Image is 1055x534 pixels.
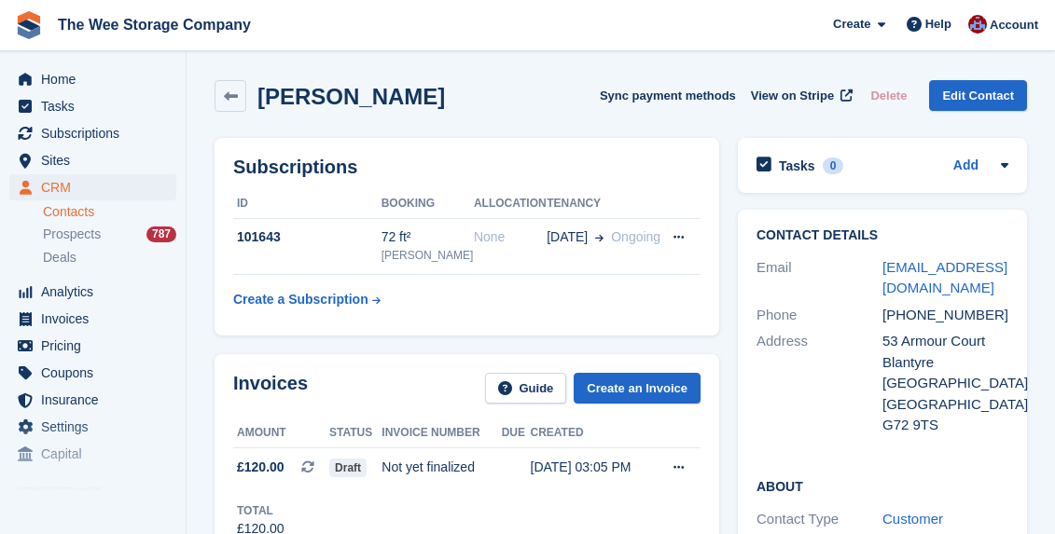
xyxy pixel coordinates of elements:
[929,80,1027,111] a: Edit Contact
[15,11,43,39] img: stora-icon-8386f47178a22dfd0bd8f6a31ec36ba5ce8667c1dd55bd0f319d3a0aa187defe.svg
[882,511,943,527] a: Customer
[882,373,1008,394] div: [GEOGRAPHIC_DATA]
[329,459,367,477] span: Draft
[41,147,153,173] span: Sites
[574,373,701,404] a: Create an Invoice
[43,249,76,267] span: Deals
[41,333,153,359] span: Pricing
[757,476,1008,495] h2: About
[757,305,882,326] div: Phone
[237,502,285,519] div: Total
[502,418,531,448] th: Due
[41,360,153,386] span: Coupons
[41,414,153,440] span: Settings
[9,93,176,119] a: menu
[9,441,176,467] a: menu
[237,458,285,477] span: £120.00
[547,189,661,219] th: Tenancy
[9,66,176,92] a: menu
[41,174,153,200] span: CRM
[990,16,1038,34] span: Account
[600,80,736,111] button: Sync payment methods
[547,227,588,247] span: [DATE]
[9,387,176,413] a: menu
[41,387,153,413] span: Insurance
[925,15,951,34] span: Help
[863,80,914,111] button: Delete
[531,458,653,477] div: [DATE] 03:05 PM
[611,229,660,244] span: Ongoing
[953,156,979,177] a: Add
[485,373,567,404] a: Guide
[9,147,176,173] a: menu
[882,259,1007,296] a: [EMAIL_ADDRESS][DOMAIN_NAME]
[233,290,368,309] div: Create a Subscription
[233,189,382,219] th: ID
[9,360,176,386] a: menu
[233,418,329,448] th: Amount
[9,306,176,332] a: menu
[41,93,153,119] span: Tasks
[9,414,176,440] a: menu
[382,247,474,264] div: [PERSON_NAME]
[882,305,1008,326] div: [PHONE_NUMBER]
[9,333,176,359] a: menu
[233,373,308,404] h2: Invoices
[968,15,987,34] img: Scott Ritchie
[757,331,882,436] div: Address
[9,120,176,146] a: menu
[757,509,882,530] div: Contact Type
[43,226,101,243] span: Prospects
[882,331,1008,373] div: 53 Armour Court Blantyre
[474,227,547,247] div: None
[757,257,882,299] div: Email
[146,226,176,242] div: 787
[257,84,445,109] h2: [PERSON_NAME]
[43,225,176,244] a: Prospects 787
[329,418,382,448] th: Status
[233,157,701,178] h2: Subscriptions
[823,157,844,174] div: 0
[17,483,186,501] span: Storefront
[41,66,153,92] span: Home
[233,282,381,317] a: Create a Subscription
[743,80,856,111] a: View on Stripe
[41,279,153,305] span: Analytics
[882,394,1008,416] div: [GEOGRAPHIC_DATA]
[233,227,382,247] div: 101643
[41,441,153,467] span: Capital
[757,228,1008,243] h2: Contact Details
[43,248,176,267] a: Deals
[751,87,834,105] span: View on Stripe
[382,418,501,448] th: Invoice number
[474,189,547,219] th: Allocation
[382,189,474,219] th: Booking
[779,157,815,174] h2: Tasks
[531,418,653,448] th: Created
[50,9,258,40] a: The Wee Storage Company
[382,458,501,477] div: Not yet finalized
[41,306,153,332] span: Invoices
[41,120,153,146] span: Subscriptions
[9,279,176,305] a: menu
[43,203,176,221] a: Contacts
[382,227,474,247] div: 72 ft²
[833,15,870,34] span: Create
[9,174,176,200] a: menu
[882,415,1008,436] div: G72 9TS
